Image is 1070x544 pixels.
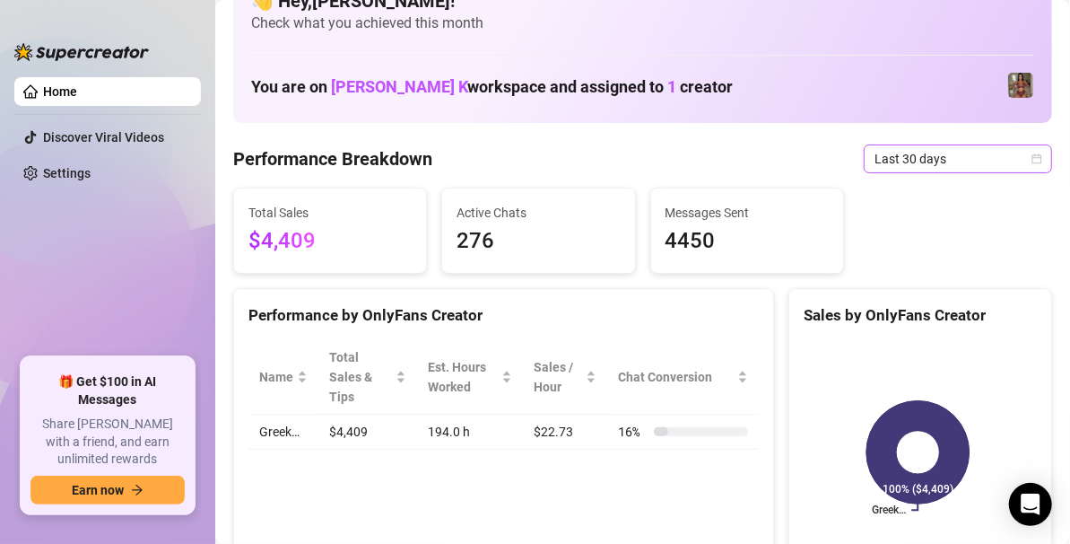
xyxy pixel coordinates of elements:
h1: You are on workspace and assigned to creator [251,77,733,97]
div: Open Intercom Messenger [1009,483,1052,526]
text: Greek… [873,505,907,517]
span: 1 [667,77,676,96]
span: Total Sales [248,203,412,223]
span: calendar [1031,154,1042,164]
div: Sales by OnlyFans Creator [804,303,1037,328]
img: Greek [1008,73,1033,98]
span: arrow-right [131,484,144,496]
span: Share [PERSON_NAME] with a friend, and earn unlimited rewards [30,416,185,469]
span: Last 30 days [874,145,1041,172]
td: 194.0 h [417,415,523,450]
span: Chat Conversion [618,367,734,387]
span: 16 % [618,422,647,442]
th: Sales / Hour [523,340,607,415]
span: Active Chats [457,203,620,223]
button: Earn nowarrow-right [30,476,185,505]
span: Name [259,367,293,387]
h4: Performance Breakdown [233,146,432,171]
span: Messages Sent [665,203,829,223]
span: [PERSON_NAME] K [331,77,467,96]
a: Discover Viral Videos [43,130,164,145]
a: Home [43,84,77,99]
a: Settings [43,166,91,180]
td: $4,409 [318,415,417,450]
th: Chat Conversion [607,340,759,415]
th: Name [248,340,318,415]
div: Performance by OnlyFans Creator [248,303,759,328]
div: Est. Hours Worked [428,357,498,397]
span: 276 [457,224,620,259]
th: Total Sales & Tips [318,340,417,415]
span: Sales / Hour [534,357,582,397]
img: logo-BBDzfeDw.svg [14,43,149,61]
td: Greek… [248,415,318,450]
span: Earn now [72,483,124,497]
span: Check what you achieved this month [251,13,1034,33]
span: 🎁 Get $100 in AI Messages [30,373,185,408]
span: $4,409 [248,224,412,259]
td: $22.73 [523,415,607,450]
span: Total Sales & Tips [329,347,392,407]
span: 4450 [665,224,829,259]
